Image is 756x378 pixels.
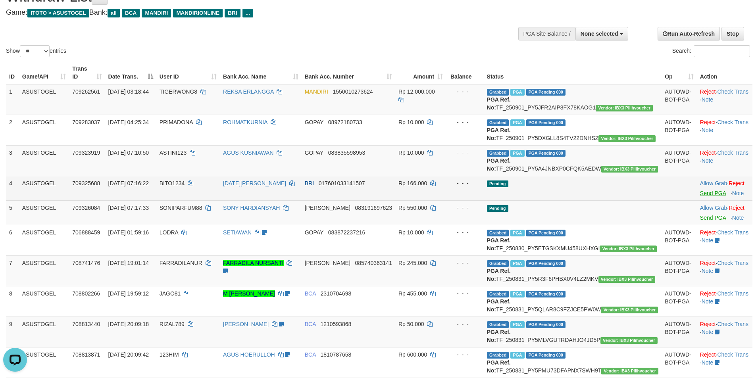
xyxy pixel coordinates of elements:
[160,321,185,327] span: RIZAL789
[108,205,149,211] span: [DATE] 07:17:33
[487,157,511,172] b: PGA Ref. No:
[662,347,697,378] td: AUTOWD-BOT-PGA
[526,89,566,96] span: PGA Pending
[717,351,748,358] a: Check Trans
[700,215,726,221] a: Send PGA
[717,321,748,327] a: Check Trans
[702,237,714,244] a: Note
[487,205,508,212] span: Pending
[223,88,274,95] a: REKSA ERLANGGA
[6,225,19,255] td: 6
[581,31,618,37] span: None selected
[223,205,280,211] a: SONY HARDIANSYAH
[487,89,509,96] span: Grabbed
[702,359,714,366] a: Note
[398,260,427,266] span: Rp 245.000
[487,180,508,187] span: Pending
[19,225,69,255] td: ASUSTOGEL
[108,229,149,236] span: [DATE] 01:59:16
[487,291,509,297] span: Grabbed
[449,118,481,126] div: - - -
[220,61,302,84] th: Bank Acc. Name: activate to sort column ascending
[700,180,727,186] a: Allow Grab
[446,61,484,84] th: Balance
[398,119,424,125] span: Rp 10.000
[223,229,252,236] a: SETIAWAN
[320,351,351,358] span: Copy 1810787658 to clipboard
[662,145,697,176] td: AUTOWD-BOT-PGA
[6,317,19,347] td: 9
[6,61,19,84] th: ID
[328,119,362,125] span: Copy 08972180733 to clipboard
[108,321,149,327] span: [DATE] 20:09:18
[223,321,269,327] a: [PERSON_NAME]
[510,89,524,96] span: Marked by aeojeff
[333,88,373,95] span: Copy 1550010273624 to clipboard
[160,290,181,297] span: JAGO81
[697,84,752,115] td: · ·
[717,290,748,297] a: Check Trans
[398,180,427,186] span: Rp 166.000
[487,230,509,236] span: Grabbed
[700,321,716,327] a: Reject
[19,145,69,176] td: ASUSTOGEL
[484,225,662,255] td: TF_250830_PY5ETGSKXMU458UXHXGI
[700,229,716,236] a: Reject
[484,255,662,286] td: TF_250831_PY5R3F6PHBX0V4LZ2MKV
[729,205,744,211] a: Reject
[160,119,193,125] span: PRIMADONA
[487,352,509,359] span: Grabbed
[398,290,427,297] span: Rp 455.000
[510,119,524,126] span: Marked by aeobayu
[223,290,275,297] a: M [PERSON_NAME]
[449,259,481,267] div: - - -
[510,291,524,297] span: Marked by aeotriv
[484,317,662,347] td: TF_250831_PY5MLVGUTRDAHJO4JD5P
[484,286,662,317] td: TF_250831_PY5QLAR8C9FZJCE5PW0W
[702,298,714,305] a: Note
[697,286,752,317] td: · ·
[395,61,446,84] th: Amount: activate to sort column ascending
[108,260,149,266] span: [DATE] 19:01:14
[305,119,323,125] span: GOPAY
[697,61,752,84] th: Action
[160,260,202,266] span: FARRADILANUR
[398,205,427,211] span: Rp 550.000
[72,180,100,186] span: 709325688
[484,145,662,176] td: TF_250901_PY5A4JNBXP0CFQK5AEDW
[697,347,752,378] td: · ·
[487,359,511,374] b: PGA Ref. No:
[700,150,716,156] a: Reject
[19,286,69,317] td: ASUSTOGEL
[662,255,697,286] td: AUTOWD-BOT-PGA
[223,351,275,358] a: AGUS HOERULLOH
[449,179,481,187] div: - - -
[355,205,392,211] span: Copy 083191697623 to clipboard
[108,180,149,186] span: [DATE] 07:16:22
[601,307,658,313] span: Vendor URL: https://payment5.1velocity.biz
[596,105,653,111] span: Vendor URL: https://payment5.1velocity.biz
[729,180,744,186] a: Reject
[510,230,524,236] span: Marked by aeoros
[484,61,662,84] th: Status
[700,205,727,211] a: Allow Grab
[672,45,750,57] label: Search:
[160,180,185,186] span: BITO1234
[398,150,424,156] span: Rp 10.000
[526,260,566,267] span: PGA Pending
[398,321,424,327] span: Rp 50.000
[398,229,424,236] span: Rp 10.000
[700,260,716,266] a: Reject
[72,119,100,125] span: 709283037
[700,205,729,211] span: ·
[717,119,748,125] a: Check Trans
[700,190,726,196] a: Send PGA
[487,96,511,111] b: PGA Ref. No:
[72,260,100,266] span: 708741476
[484,115,662,145] td: TF_250901_PY5DXGLL8S4TV22DNHSZ
[697,115,752,145] td: · ·
[6,84,19,115] td: 1
[717,88,748,95] a: Check Trans
[108,9,120,17] span: all
[108,351,149,358] span: [DATE] 20:09:42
